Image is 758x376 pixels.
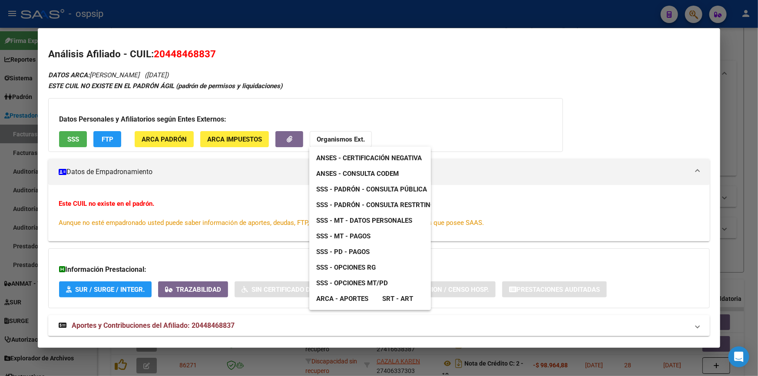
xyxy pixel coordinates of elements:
[309,213,419,228] a: SSS - MT - Datos Personales
[309,197,452,213] a: SSS - Padrón - Consulta Restrtingida
[316,295,368,303] span: ARCA - Aportes
[309,228,377,244] a: SSS - MT - Pagos
[316,170,399,178] span: ANSES - Consulta CODEM
[316,248,370,256] span: SSS - PD - Pagos
[382,295,413,303] span: SRT - ART
[316,185,427,193] span: SSS - Padrón - Consulta Pública
[316,154,422,162] span: ANSES - Certificación Negativa
[316,217,412,224] span: SSS - MT - Datos Personales
[309,166,406,181] a: ANSES - Consulta CODEM
[309,244,377,260] a: SSS - PD - Pagos
[316,279,388,287] span: SSS - Opciones MT/PD
[309,181,434,197] a: SSS - Padrón - Consulta Pública
[309,260,383,275] a: SSS - Opciones RG
[309,150,429,166] a: ANSES - Certificación Negativa
[728,346,749,367] div: Open Intercom Messenger
[316,232,371,240] span: SSS - MT - Pagos
[309,275,395,291] a: SSS - Opciones MT/PD
[316,201,445,209] span: SSS - Padrón - Consulta Restrtingida
[375,291,420,307] a: SRT - ART
[316,264,376,271] span: SSS - Opciones RG
[309,291,375,307] a: ARCA - Aportes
